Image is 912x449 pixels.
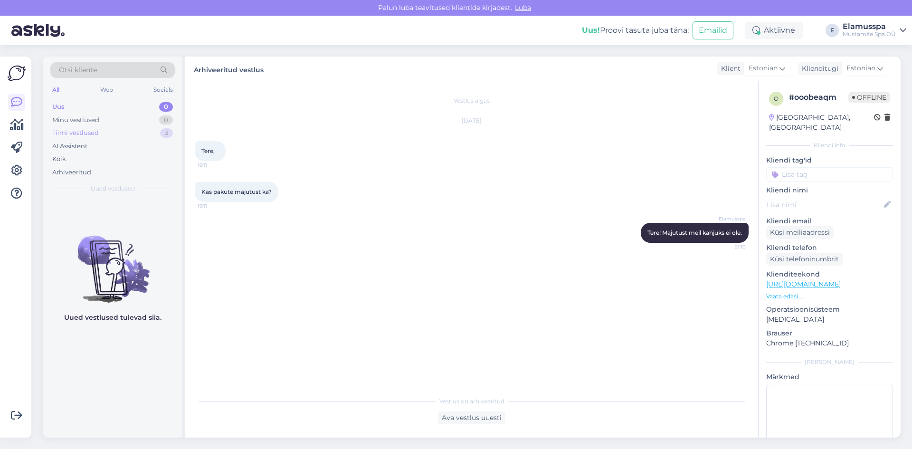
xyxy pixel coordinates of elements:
div: Tiimi vestlused [52,128,99,138]
button: Emailid [693,21,733,39]
p: Kliendi tag'id [766,155,893,165]
a: ElamusspaMustamäe Spa OÜ [843,23,906,38]
div: Web [98,84,115,96]
span: Vestlus on arhiveeritud [439,397,504,406]
div: [GEOGRAPHIC_DATA], [GEOGRAPHIC_DATA] [769,113,874,133]
span: Kas pakute majutust ka? [201,188,272,195]
div: Uus [52,102,65,112]
span: Estonian [749,63,778,74]
div: Kliendi info [766,141,893,150]
p: Operatsioonisüsteem [766,305,893,315]
div: 0 [159,102,173,112]
a: [URL][DOMAIN_NAME] [766,280,841,288]
div: [PERSON_NAME] [766,358,893,366]
p: Kliendi nimi [766,185,893,195]
label: Arhiveeritud vestlus [194,62,264,75]
div: Kõik [52,154,66,164]
span: Elamusspa [710,215,746,222]
div: Küsi telefoninumbrit [766,253,843,266]
span: Offline [848,92,890,103]
span: 21:10 [710,243,746,250]
img: Askly Logo [8,64,26,82]
p: Uued vestlused tulevad siia. [64,313,161,323]
p: [MEDICAL_DATA] [766,315,893,325]
span: Uued vestlused [91,184,135,193]
span: Estonian [846,63,875,74]
div: Klient [717,64,741,74]
div: [DATE] [195,116,749,125]
b: Uus! [582,26,600,35]
p: Klienditeekond [766,269,893,279]
div: # ooobeaqm [789,92,848,103]
span: Otsi kliente [59,65,97,75]
p: Chrome [TECHNICAL_ID] [766,338,893,348]
p: Märkmed [766,372,893,382]
p: Kliendi email [766,216,893,226]
div: Ava vestlus uuesti [438,411,505,424]
div: Aktiivne [745,22,803,39]
div: All [50,84,61,96]
div: Minu vestlused [52,115,99,125]
input: Lisa tag [766,167,893,182]
span: Tere! Majutust meil kahjuks ei ole. [647,229,742,236]
span: 19:11 [198,162,233,169]
div: Arhiveeritud [52,168,91,177]
span: Luba [512,3,534,12]
div: AI Assistent [52,142,87,151]
div: 3 [160,128,173,138]
div: Mustamäe Spa OÜ [843,30,896,38]
div: Proovi tasuta juba täna: [582,25,689,36]
p: Kliendi telefon [766,243,893,253]
div: 0 [159,115,173,125]
span: Tere, [201,147,215,154]
div: Küsi meiliaadressi [766,226,834,239]
p: Vaata edasi ... [766,292,893,301]
div: Klienditugi [798,64,838,74]
span: 19:11 [198,202,233,210]
div: Vestlus algas [195,96,749,105]
p: Brauser [766,328,893,338]
div: Elamusspa [843,23,896,30]
input: Lisa nimi [767,200,882,210]
img: No chats [43,219,182,304]
div: E [826,24,839,37]
div: Socials [152,84,175,96]
span: o [774,95,779,102]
